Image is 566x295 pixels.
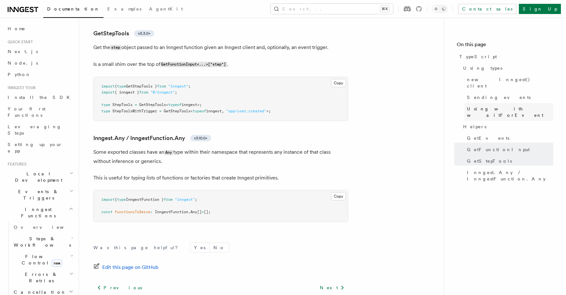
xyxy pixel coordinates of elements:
[112,109,157,113] span: StepToolsWithTrigger
[160,62,227,67] code: GetFunctionInput<...>["step"]
[197,210,202,214] span: []
[102,263,159,272] span: Edit this page on GitHub
[107,6,141,11] span: Examples
[222,109,224,113] span: ,
[110,45,121,50] code: step
[155,210,188,214] span: InngestFunction
[11,221,75,233] a: Overview
[101,197,115,202] span: import
[157,84,166,88] span: from
[138,31,150,36] span: v3.3.0+
[139,102,166,107] span: GetStepTools
[467,146,530,153] span: GetFunctionInput
[126,84,157,88] span: GetStepTools }
[206,109,222,113] span: inngest
[159,109,161,113] span: =
[226,109,266,113] span: "app/user.created"
[5,46,75,57] a: Next.js
[164,109,190,113] span: GetStepTools
[8,124,61,136] span: Leveraging Steps
[8,60,38,66] span: Node.js
[93,263,159,272] a: Edit this page on GitHub
[195,197,197,202] span: ;
[101,84,115,88] span: import
[93,29,154,38] a: GetStepToolsv3.3.0+
[93,148,348,166] p: Some exported classes have an type within their namespace that represents any instance of that cl...
[101,210,112,214] span: const
[52,260,62,267] span: new
[5,162,26,167] span: Features
[166,102,168,107] span: <
[464,92,553,103] a: Sending events
[210,243,229,252] button: No
[11,251,75,269] button: Flow Controlnew
[93,282,146,293] a: Previous
[457,51,553,62] a: TypeScript
[175,197,195,202] span: "inngest"
[139,90,148,95] span: from
[101,102,110,107] span: type
[11,269,75,286] button: Errors & Retries
[8,72,31,77] span: Python
[168,84,188,88] span: "inngest"
[5,168,75,186] button: Local Development
[43,2,104,18] a: Documentation
[150,210,153,214] span: :
[5,206,69,219] span: Inngest Functions
[380,6,389,12] kbd: ⌘K
[461,62,553,74] a: Using types
[115,84,117,88] span: {
[467,169,553,182] span: Inngest.Any / InngestFunction.Any
[467,76,553,89] span: new Inngest() client
[5,57,75,69] a: Node.js
[117,197,126,202] span: type
[115,90,139,95] span: { inngest }
[115,210,150,214] span: functionsToServe
[175,90,177,95] span: ;
[8,49,38,54] span: Next.js
[316,282,348,293] a: Next
[467,158,512,164] span: GetStepTools
[271,4,393,14] button: Search...⌘K
[135,102,137,107] span: =
[458,4,516,14] a: Contact sales
[145,2,187,17] a: AgentKit
[14,225,79,230] span: Overview
[115,197,117,202] span: {
[459,53,497,60] span: TypeScript
[117,84,126,88] span: type
[5,186,75,204] button: Events & Triggers
[467,94,531,101] span: Sending events
[8,142,62,153] span: Setting up your app
[461,121,553,132] a: Helpers
[5,121,75,139] a: Leveraging Steps
[47,6,100,11] span: Documentation
[93,60,348,69] p: Is a small shim over the top of .
[467,135,509,141] span: GetEvents
[204,210,211,214] span: [];
[519,4,561,14] a: Sign Up
[93,173,348,182] p: This is useful for typing lists of functions or factories that create Inngest primitives.
[126,197,164,202] span: InngestFunction }
[11,235,71,248] span: Steps & Workflows
[463,65,502,71] span: Using types
[11,271,69,284] span: Errors & Retries
[5,69,75,80] a: Python
[11,253,70,266] span: Flow Control
[5,39,33,45] span: Quick start
[190,243,209,252] button: Yes
[331,79,346,87] button: Copy
[93,244,182,251] p: Was this page helpful?
[8,106,46,118] span: Your first Functions
[194,136,207,141] span: v3.10.0+
[104,2,145,17] a: Examples
[101,90,115,95] span: import
[101,109,110,113] span: type
[463,123,486,130] span: Helpers
[168,102,182,107] span: typeof
[193,109,206,113] span: typeof
[464,167,553,185] a: Inngest.Any / InngestFunction.Any
[5,92,75,103] a: Install the SDK
[5,204,75,221] button: Inngest Functions
[182,102,202,107] span: inngest>;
